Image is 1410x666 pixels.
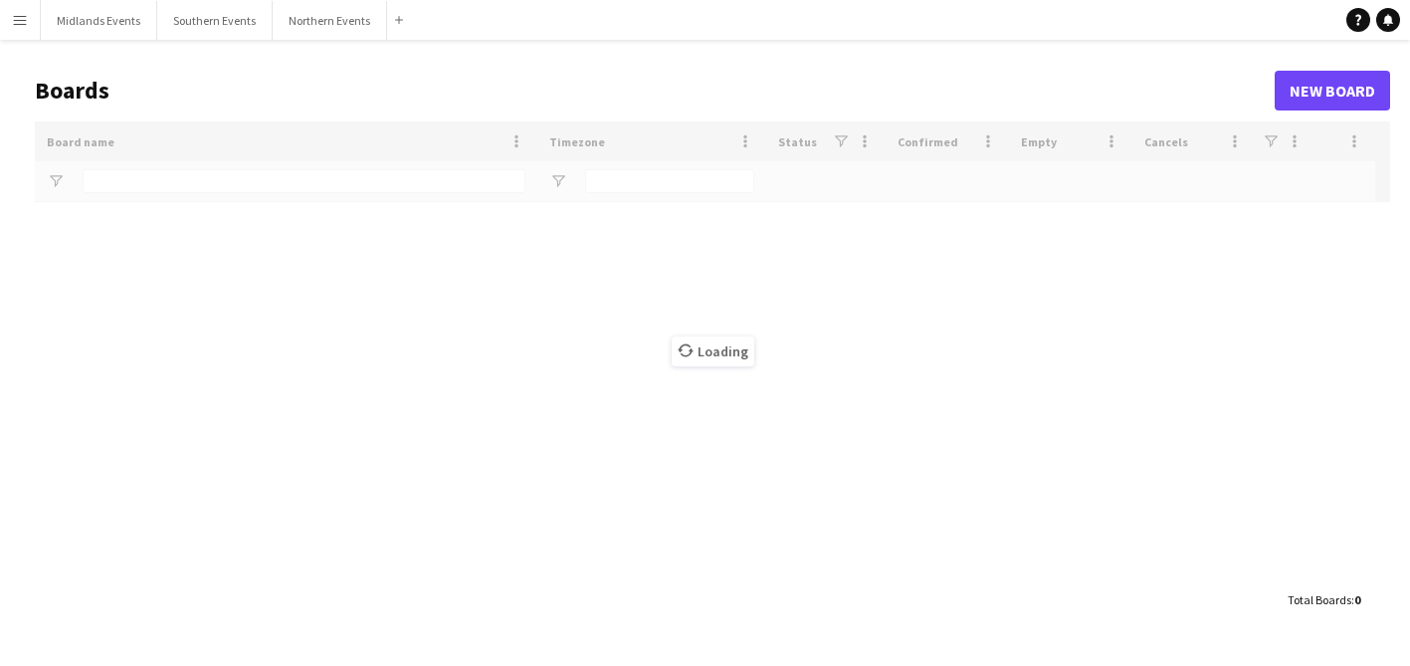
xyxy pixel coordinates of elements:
[1354,592,1360,607] span: 0
[41,1,157,40] button: Midlands Events
[157,1,273,40] button: Southern Events
[273,1,387,40] button: Northern Events
[1275,71,1390,111] a: New Board
[672,336,754,366] span: Loading
[1288,580,1360,619] div: :
[35,76,1275,106] h1: Boards
[1288,592,1351,607] span: Total Boards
